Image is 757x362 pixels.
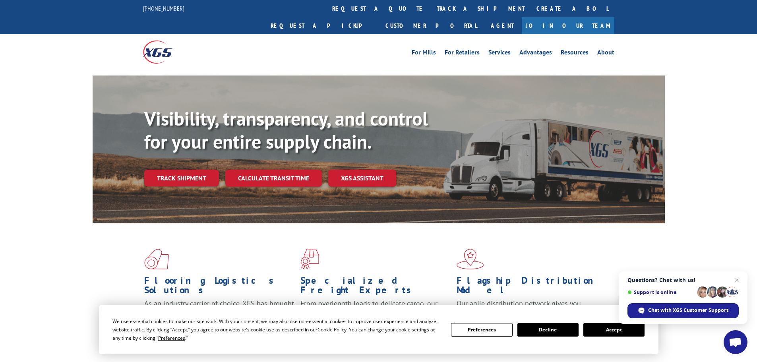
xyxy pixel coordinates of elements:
h1: Flagship Distribution Model [457,276,607,299]
a: Request a pickup [265,17,379,34]
b: Visibility, transparency, and control for your entire supply chain. [144,106,428,154]
a: Services [488,49,511,58]
span: As an industry carrier of choice, XGS has brought innovation and dedication to flooring logistics... [144,299,294,327]
div: Open chat [724,330,747,354]
div: Cookie Consent Prompt [99,305,658,354]
a: Calculate transit time [225,170,322,187]
a: Agent [483,17,522,34]
a: Customer Portal [379,17,483,34]
a: [PHONE_NUMBER] [143,4,184,12]
a: Resources [561,49,589,58]
a: Join Our Team [522,17,614,34]
h1: Flooring Logistics Solutions [144,276,294,299]
div: We use essential cookies to make our site work. With your consent, we may also use non-essential ... [112,317,441,342]
a: Advantages [519,49,552,58]
a: XGS ASSISTANT [328,170,396,187]
span: Close chat [732,275,742,285]
div: Chat with XGS Customer Support [627,303,739,318]
h1: Specialized Freight Experts [300,276,451,299]
a: For Retailers [445,49,480,58]
button: Decline [517,323,579,337]
a: About [597,49,614,58]
button: Accept [583,323,645,337]
span: Cookie Policy [318,326,347,333]
a: For Mills [412,49,436,58]
img: xgs-icon-focused-on-flooring-red [300,249,319,269]
span: Support is online [627,289,694,295]
p: From overlength loads to delicate cargo, our experienced staff knows the best way to move your fr... [300,299,451,334]
span: Chat with XGS Customer Support [648,307,728,314]
span: Preferences [158,335,185,341]
img: xgs-icon-total-supply-chain-intelligence-red [144,249,169,269]
a: Track shipment [144,170,219,186]
span: Questions? Chat with us! [627,277,739,283]
button: Preferences [451,323,512,337]
span: Our agile distribution network gives you nationwide inventory management on demand. [457,299,603,317]
img: xgs-icon-flagship-distribution-model-red [457,249,484,269]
